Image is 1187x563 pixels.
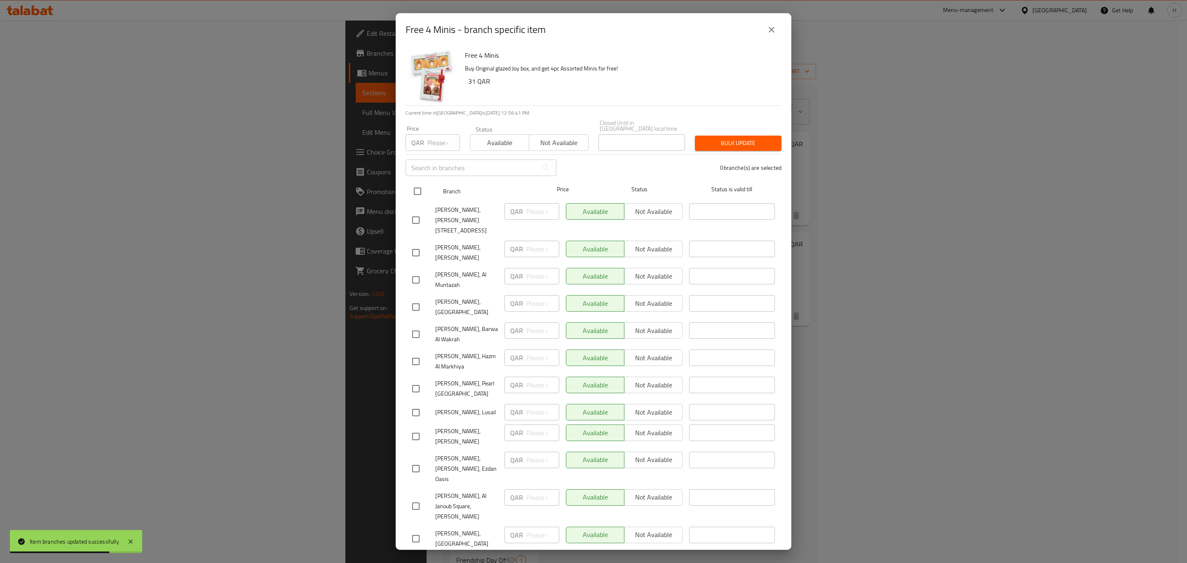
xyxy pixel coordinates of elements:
input: Please enter price [526,241,559,257]
span: [PERSON_NAME], Pearl [GEOGRAPHIC_DATA] [435,378,498,399]
div: Item branches updated successfully [30,537,119,546]
h6: Free 4 Minis [465,49,775,61]
span: [PERSON_NAME], [PERSON_NAME] [435,426,498,447]
input: Please enter price [526,268,559,284]
p: Current time in [GEOGRAPHIC_DATA] is [DATE] 12:56:41 PM [406,109,781,117]
input: Please enter price [526,203,559,220]
p: QAR [510,244,523,254]
p: QAR [510,326,523,335]
p: QAR [510,353,523,363]
span: [PERSON_NAME], [PERSON_NAME][STREET_ADDRESS] [435,205,498,236]
span: [PERSON_NAME], [GEOGRAPHIC_DATA] [435,528,498,549]
input: Please enter price [526,425,559,441]
p: QAR [510,271,523,281]
span: Status [597,184,683,195]
input: Please enter price [526,322,559,339]
p: QAR [510,455,523,465]
span: [PERSON_NAME], [GEOGRAPHIC_DATA] [435,297,498,317]
input: Please enter price [526,377,559,393]
span: Not available [533,137,585,149]
span: Price [535,184,590,195]
p: QAR [510,407,523,417]
span: Available [474,137,526,149]
input: Please enter price [526,404,559,420]
p: QAR [510,298,523,308]
h2: Free 4 Minis - branch specific item [406,23,546,36]
p: QAR [510,206,523,216]
p: QAR [510,428,523,438]
button: Not available [529,134,588,151]
h6: 31 QAR [468,75,775,87]
button: Bulk update [695,136,781,151]
p: Buy Original glazed Joy box, and get 4pc Assorted Minis for free! [465,63,775,74]
p: 0 branche(s) are selected [720,164,781,172]
p: QAR [411,138,424,148]
input: Please enter price [526,489,559,506]
input: Please enter price [526,527,559,543]
input: Please enter price [526,452,559,468]
img: Free 4 Minis [406,49,458,102]
p: QAR [510,493,523,502]
button: close [762,20,781,40]
button: Available [470,134,529,151]
span: [PERSON_NAME], Lusail [435,407,498,418]
input: Please enter price [427,134,460,151]
input: Please enter price [526,350,559,366]
p: QAR [510,380,523,390]
span: Status is valid till [689,184,775,195]
span: [PERSON_NAME], [PERSON_NAME] [435,242,498,263]
span: [PERSON_NAME], Al Muntazah [435,270,498,290]
span: Bulk update [701,138,775,148]
input: Please enter price [526,295,559,312]
span: Branch [443,186,529,197]
span: [PERSON_NAME], Hazm Al Markhiya [435,351,498,372]
span: [PERSON_NAME], [PERSON_NAME], Ezdan Oasis [435,453,498,484]
p: QAR [510,530,523,540]
span: [PERSON_NAME], Barwa Al Wakrah [435,324,498,345]
input: Search in branches [406,160,537,176]
span: [PERSON_NAME], Al Janoub Square, [PERSON_NAME] [435,491,498,522]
